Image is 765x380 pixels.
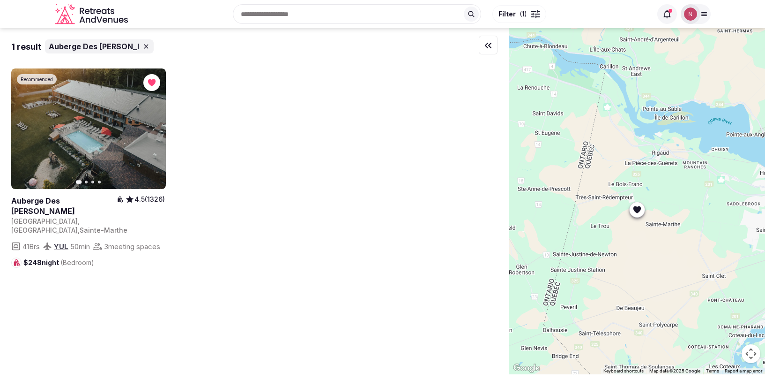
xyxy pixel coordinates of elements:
button: Go to slide 2 [85,181,88,183]
span: Map data ©2025 Google [649,368,700,373]
span: , [78,226,80,234]
a: View venue [11,196,117,217]
button: Map camera controls [742,344,760,363]
button: Go to slide 3 [91,181,94,183]
span: 4.5 (1326) [134,195,165,204]
button: Go to slide 1 [76,180,82,184]
h2: Auberge Des [PERSON_NAME] [11,196,117,217]
span: 50 min [70,242,90,251]
div: Recommended [17,74,57,84]
button: Go to slide 4 [98,181,101,183]
a: YUL [54,242,68,251]
button: 4.5(1326) [125,195,166,204]
a: Visit the homepage [55,4,130,25]
button: Keyboard shortcuts [603,368,644,374]
span: (Bedroom) [60,258,94,266]
a: View Auberge Des Gallant [11,68,166,189]
div: 1 result [11,41,41,53]
span: [GEOGRAPHIC_DATA] [11,226,78,234]
img: Google [511,362,542,374]
span: , [78,217,80,225]
img: Nathalia Bilotti [684,8,697,21]
span: Sainte-Marthe [80,226,127,234]
span: [GEOGRAPHIC_DATA] [11,217,78,225]
span: 3 meeting spaces [104,242,160,251]
span: $248 night [23,258,94,267]
span: 41 Brs [22,242,40,251]
svg: Retreats and Venues company logo [55,4,130,25]
span: Recommended [21,76,53,83]
span: Filter [498,9,516,19]
a: Terms (opens in new tab) [706,368,719,373]
button: Filter(1) [492,5,546,23]
span: ( 1 ) [520,9,527,19]
a: Open this area in Google Maps (opens a new window) [511,362,542,374]
span: Auberge Des [PERSON_NAME] [49,41,163,52]
a: Report a map error [725,368,762,373]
